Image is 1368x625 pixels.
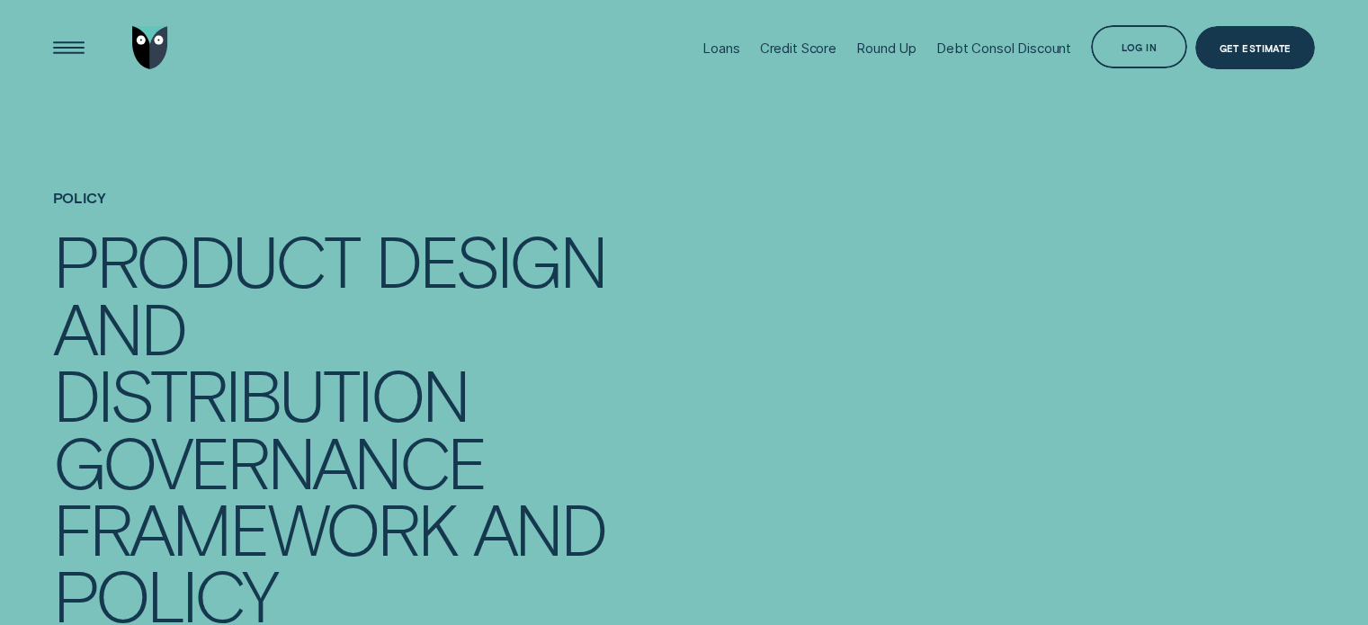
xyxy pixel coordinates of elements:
[47,26,90,69] button: Open Menu
[760,40,836,57] div: Credit Score
[702,40,739,57] div: Loans
[856,40,916,57] div: Round Up
[132,26,168,69] img: Wisr
[53,427,486,494] div: Governance
[936,40,1071,57] div: Debt Consol Discount
[375,226,605,292] div: Design
[53,190,1316,227] h4: Policy
[53,494,457,560] div: Framework
[53,226,359,292] div: Product
[53,293,186,360] div: and
[473,494,606,560] div: and
[1091,25,1187,68] button: Log in
[53,360,469,426] div: Distribution
[1195,26,1315,69] a: Get Estimate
